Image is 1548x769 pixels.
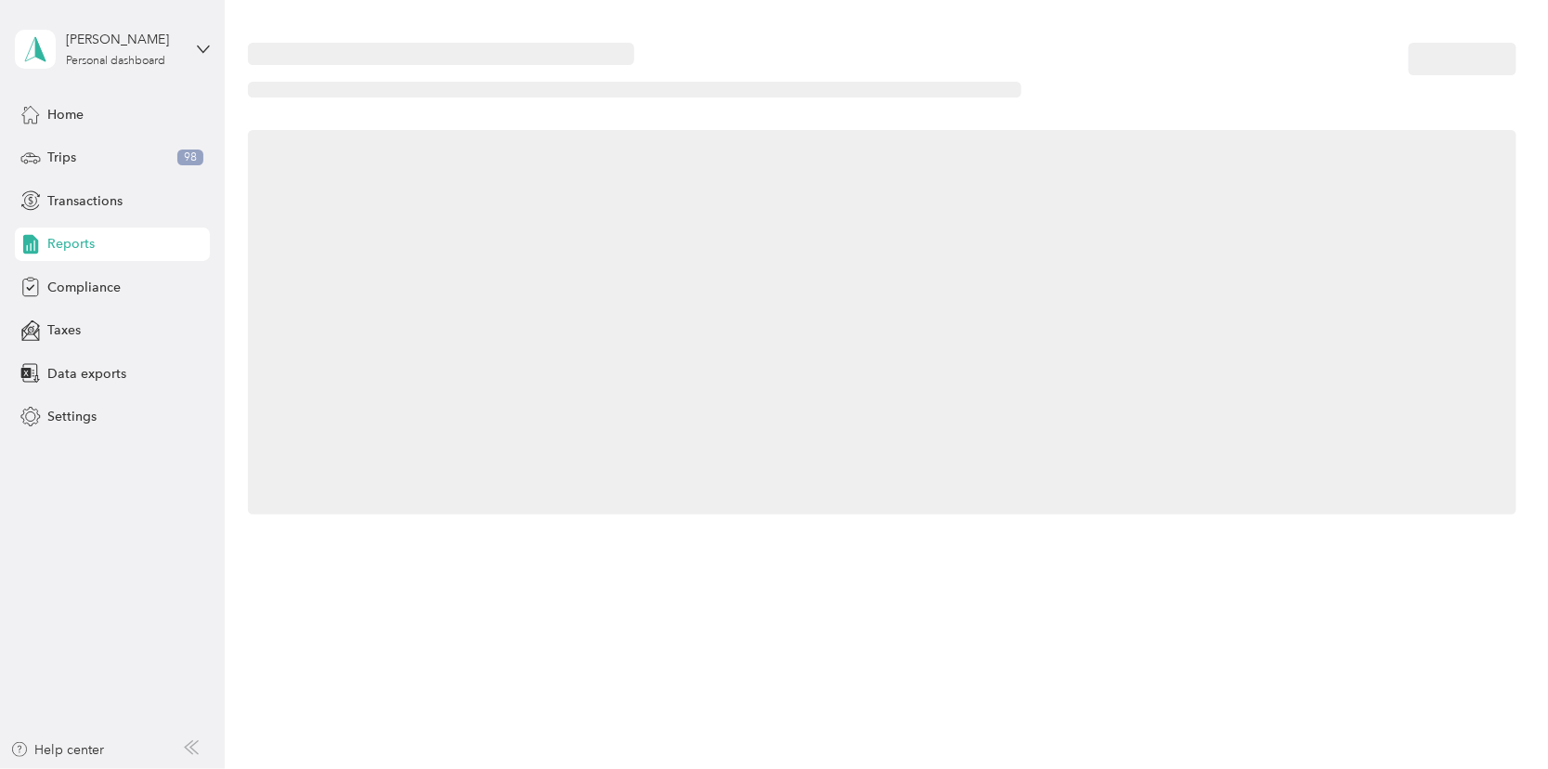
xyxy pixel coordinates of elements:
div: Personal dashboard [66,56,165,67]
span: Trips [47,148,76,167]
span: 98 [177,150,203,166]
span: Reports [47,234,95,254]
span: Taxes [47,320,81,340]
iframe: Everlance-gr Chat Button Frame [1444,665,1548,769]
span: Transactions [47,191,123,211]
span: Data exports [47,364,126,384]
span: Settings [47,407,97,426]
button: Help center [10,740,105,760]
span: Home [47,105,84,124]
span: Compliance [47,278,121,297]
div: [PERSON_NAME] [66,30,182,49]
